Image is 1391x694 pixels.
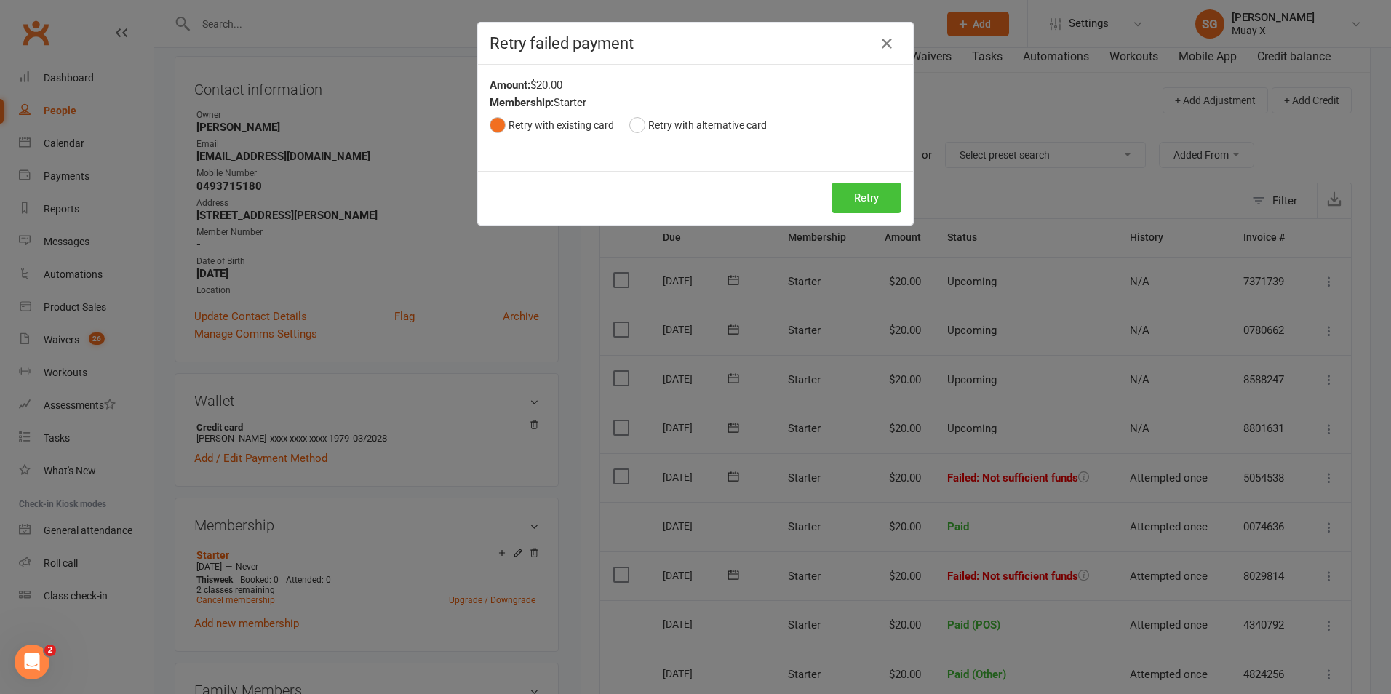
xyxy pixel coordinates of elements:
button: Retry with existing card [490,111,614,139]
button: Retry [832,183,901,213]
h4: Retry failed payment [490,34,901,52]
div: Starter [490,94,901,111]
strong: Amount: [490,79,530,92]
strong: Membership: [490,96,554,109]
span: 2 [44,645,56,656]
button: Retry with alternative card [629,111,767,139]
iframe: Intercom live chat [15,645,49,679]
div: $20.00 [490,76,901,94]
button: Close [875,32,898,55]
